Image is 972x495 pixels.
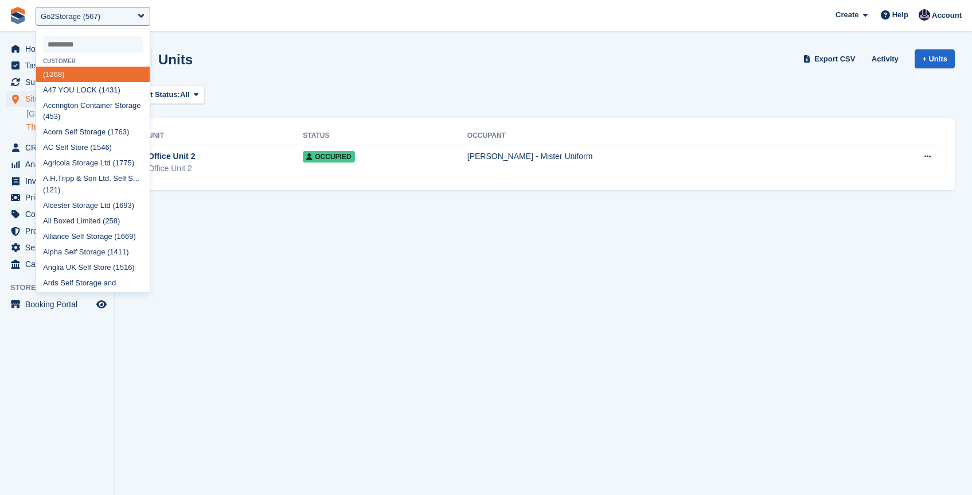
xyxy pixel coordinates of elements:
div: A47 YOU LOCK (1431) [36,82,150,98]
h2: Units [158,52,193,67]
div: A.H.Tripp & Son Ltd. Self S... (121) [36,171,150,198]
span: Sites [25,91,94,107]
span: Storefront [10,282,114,293]
div: Alcester Storage Ltd (1693) [36,198,150,213]
img: stora-icon-8386f47178a22dfd0bd8f6a31ec36ba5ce8667c1dd55bd0f319d3a0aa187defe.svg [9,7,26,24]
span: Settings [25,239,94,256]
div: (1268) [36,67,150,82]
span: Invoices [25,173,94,189]
div: All Boxed Limited (258) [36,213,150,229]
div: Agricola Storage Ltd (1775) [36,156,150,171]
div: Go2Storage (567) [41,11,100,22]
a: Preview store [95,297,108,311]
th: Unit [146,127,303,145]
a: menu [6,256,108,272]
span: Unit Status: [138,89,180,100]
span: Protection [25,223,94,239]
span: Coupons [25,206,94,222]
span: Export CSV [814,53,856,65]
div: Ards Self Storage and Removals (1083) [36,275,150,302]
a: menu [6,41,108,57]
a: menu [6,239,108,256]
a: menu [6,156,108,172]
div: [PERSON_NAME] - Mister Uniform [467,150,865,163]
a: menu [6,173,108,189]
div: Acorn Self Storage (1763) [36,125,150,140]
span: Home [25,41,94,57]
div: Office Unit 2 [148,163,303,175]
a: menu [6,223,108,239]
th: Occupant [467,127,865,145]
div: Customer [36,58,150,64]
a: Export CSV [801,49,860,68]
a: menu [6,74,108,90]
div: AC Self Store (1546) [36,140,150,156]
span: Pricing [25,190,94,206]
div: Alpha Self Storage (1411) [36,244,150,260]
div: Accrington Container Storage (453) [36,98,150,125]
a: + Units [915,49,955,68]
span: Tasks [25,57,94,74]
span: Occupied [303,151,354,163]
a: menu [6,206,108,222]
a: [GEOGRAPHIC_DATA] [26,109,108,119]
span: Capital [25,256,94,272]
span: Account [932,10,962,21]
a: menu [6,190,108,206]
span: Help [892,9,908,21]
a: menu [6,91,108,107]
span: CRM [25,140,94,156]
th: Status [303,127,467,145]
a: Activity [867,49,903,68]
a: menu [6,57,108,74]
span: Office Unit 2 [148,150,195,163]
span: All [180,89,190,100]
span: Booking Portal [25,296,94,312]
span: Create [836,9,858,21]
div: Anglia UK Self Store (1516) [36,260,150,275]
span: Subscriptions [25,74,94,90]
span: Analytics [25,156,94,172]
img: Oliver Bruce [919,9,930,21]
a: menu [6,296,108,312]
a: Thornbury [26,122,108,133]
button: Unit Status: All [132,85,205,104]
div: Alliance Self Storage (1669) [36,229,150,244]
a: menu [6,140,108,156]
